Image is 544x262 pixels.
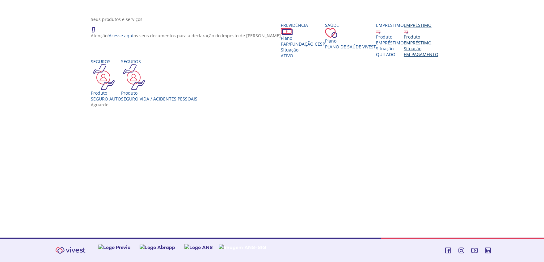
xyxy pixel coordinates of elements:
[91,114,458,226] section: <span lang="en" dir="ltr">IFrameProdutos</span>
[91,114,458,225] iframe: Iframe
[404,22,438,28] div: Empréstimo
[281,28,293,35] img: ico_dinheiro.png
[121,96,197,102] div: Seguro Vida / Acidentes Pessoais
[281,22,325,28] div: Previdência
[404,51,438,57] span: EM PAGAMENTO
[98,244,130,251] img: Logo Previc
[281,35,325,41] div: Plano
[376,34,404,40] div: Produto
[376,22,404,28] div: Empréstimo
[109,33,133,39] a: Acesse aqui
[91,59,121,64] div: Seguros
[140,244,175,251] img: Logo Abrapp
[325,38,376,44] div: Plano
[281,22,325,59] a: Previdência PlanoPAP/Fundação CESP SituaçãoAtivo
[91,64,116,90] img: ico_seguros.png
[376,46,404,51] div: Situação
[121,59,197,64] div: Seguros
[91,90,121,96] div: Produto
[121,59,197,102] a: Seguros Produto Seguro Vida / Acidentes Pessoais
[404,22,438,57] a: Empréstimo Produto EMPRÉSTIMO Situação EM PAGAMENTO
[376,22,404,57] a: Empréstimo Produto EMPRÉSTIMO Situação QUITADO
[121,64,147,90] img: ico_seguros.png
[404,34,438,40] div: Produto
[404,29,408,34] img: ico_emprestimo.svg
[281,47,325,53] div: Situação
[376,40,404,46] div: EMPRÉSTIMO
[91,16,458,108] section: <span lang="en" dir="ltr">ProdutosCard</span>
[325,44,376,50] span: Plano de Saúde VIVEST
[91,22,101,33] img: ico_atencao.png
[281,53,293,59] span: Ativo
[91,16,458,22] div: Seus produtos e serviços
[91,33,281,39] p: Atenção! os seus documentos para a declaração do Imposto de [PERSON_NAME]
[52,244,89,257] img: Vivest
[376,51,395,57] span: QUITADO
[376,29,381,34] img: ico_emprestimo.svg
[325,22,376,50] a: Saúde PlanoPlano de Saúde VIVEST
[325,22,376,28] div: Saúde
[281,41,325,47] span: PAP/Fundação CESP
[404,46,438,51] div: Situação
[219,244,266,251] img: Imagem ANS-SIG
[91,59,121,102] a: Seguros Produto SEGURO AUTO
[91,96,121,102] div: SEGURO AUTO
[121,90,197,96] div: Produto
[91,102,458,108] div: Aguarde...
[404,40,438,46] div: EMPRÉSTIMO
[325,28,337,38] img: ico_coracao.png
[184,244,213,251] img: Logo ANS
